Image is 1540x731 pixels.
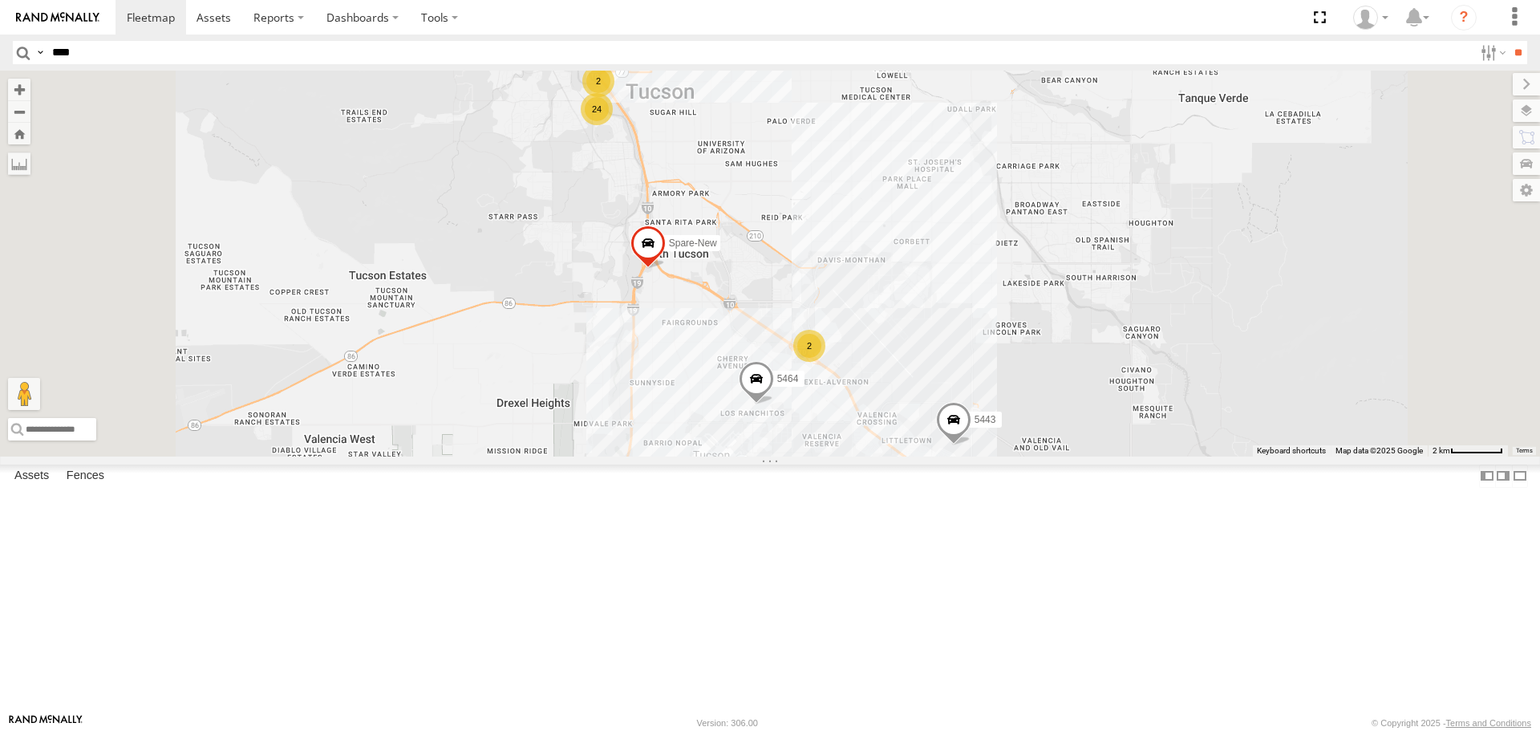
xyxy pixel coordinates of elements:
[1474,41,1509,64] label: Search Filter Options
[777,374,799,385] span: 5464
[8,123,30,144] button: Zoom Home
[669,238,717,249] span: Spare-New
[1347,6,1394,30] div: Edward Espinoza
[1446,718,1531,728] a: Terms and Conditions
[8,100,30,123] button: Zoom out
[1451,5,1477,30] i: ?
[1512,465,1528,488] label: Hide Summary Table
[8,152,30,175] label: Measure
[16,12,99,23] img: rand-logo.svg
[1335,446,1423,455] span: Map data ©2025 Google
[8,378,40,410] button: Drag Pegman onto the map to open Street View
[1495,465,1511,488] label: Dock Summary Table to the Right
[1513,179,1540,201] label: Map Settings
[1516,447,1533,453] a: Terms (opens in new tab)
[1479,465,1495,488] label: Dock Summary Table to the Left
[582,65,614,97] div: 2
[1433,446,1450,455] span: 2 km
[59,465,112,488] label: Fences
[975,415,996,426] span: 5443
[1428,445,1508,457] button: Map Scale: 2 km per 62 pixels
[793,330,825,362] div: 2
[6,465,57,488] label: Assets
[581,93,613,125] div: 24
[1257,445,1326,457] button: Keyboard shortcuts
[34,41,47,64] label: Search Query
[697,718,758,728] div: Version: 306.00
[9,715,83,731] a: Visit our Website
[1372,718,1531,728] div: © Copyright 2025 -
[8,79,30,100] button: Zoom in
